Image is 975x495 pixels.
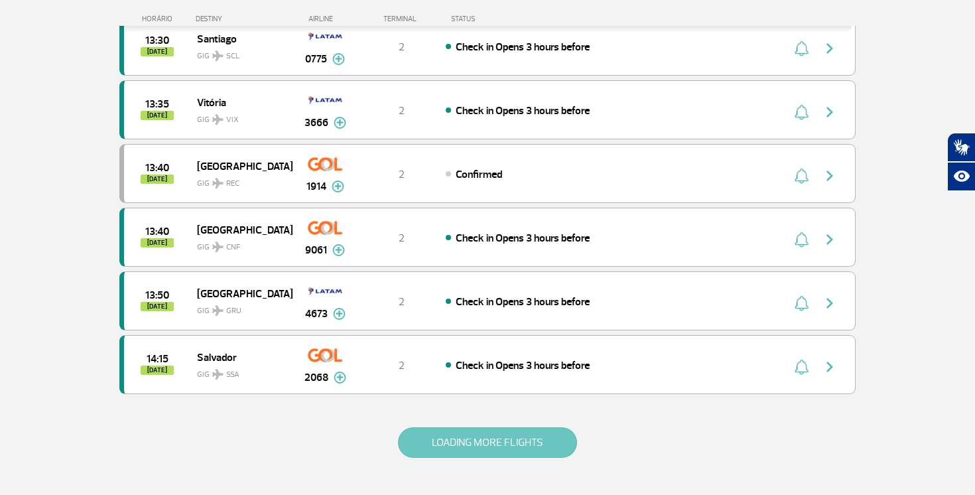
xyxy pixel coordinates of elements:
[212,114,224,125] img: destiny_airplane.svg
[304,370,328,386] span: 2068
[197,348,282,366] span: Salvador
[334,117,346,129] img: mais-info-painel-voo.svg
[332,180,344,192] img: mais-info-painel-voo.svg
[212,50,224,61] img: destiny_airplane.svg
[399,168,405,181] span: 2
[197,157,282,175] span: [GEOGRAPHIC_DATA]
[226,114,239,126] span: VIX
[456,232,590,245] span: Check in Opens 3 hours before
[197,171,282,190] span: GIG
[358,15,444,23] div: TERMINAL
[332,244,345,256] img: mais-info-painel-voo.svg
[141,238,174,247] span: [DATE]
[795,104,809,120] img: sino-painel-voo.svg
[456,359,590,372] span: Check in Opens 3 hours before
[197,43,282,62] span: GIG
[197,94,282,111] span: Vitória
[305,242,327,258] span: 9061
[226,369,239,381] span: SSA
[399,359,405,372] span: 2
[822,359,838,375] img: seta-direita-painel-voo.svg
[226,305,241,317] span: GRU
[399,40,405,54] span: 2
[212,305,224,316] img: destiny_airplane.svg
[212,242,224,252] img: destiny_airplane.svg
[333,308,346,320] img: mais-info-painel-voo.svg
[141,302,174,311] span: [DATE]
[292,15,358,23] div: AIRLINE
[145,291,169,300] span: 2025-09-29 13:50:00
[456,295,590,309] span: Check in Opens 3 hours before
[145,100,169,109] span: 2025-09-29 13:35:00
[334,372,346,384] img: mais-info-painel-voo.svg
[197,285,282,302] span: [GEOGRAPHIC_DATA]
[795,295,809,311] img: sino-painel-voo.svg
[306,178,326,194] span: 1914
[444,15,552,23] div: STATUS
[795,168,809,184] img: sino-painel-voo.svg
[145,36,169,45] span: 2025-09-29 13:30:00
[226,50,239,62] span: SCL
[226,242,240,253] span: CNF
[145,227,169,236] span: 2025-09-29 13:40:00
[456,104,590,117] span: Check in Opens 3 hours before
[795,232,809,247] img: sino-painel-voo.svg
[795,359,809,375] img: sino-painel-voo.svg
[822,40,838,56] img: seta-direita-painel-voo.svg
[304,115,328,131] span: 3666
[822,168,838,184] img: seta-direita-painel-voo.svg
[398,427,577,458] button: LOADING MORE FLIGHTS
[822,232,838,247] img: seta-direita-painel-voo.svg
[399,295,405,309] span: 2
[947,133,975,191] div: Plugin de acessibilidade da Hand Talk.
[197,298,282,317] span: GIG
[197,221,282,238] span: [GEOGRAPHIC_DATA]
[196,15,292,23] div: DESTINY
[822,104,838,120] img: seta-direita-painel-voo.svg
[147,354,168,364] span: 2025-09-29 14:15:00
[399,232,405,245] span: 2
[123,15,196,23] div: HORÁRIO
[795,40,809,56] img: sino-painel-voo.svg
[212,369,224,380] img: destiny_airplane.svg
[197,107,282,126] span: GIG
[456,40,590,54] span: Check in Opens 3 hours before
[141,47,174,56] span: [DATE]
[456,168,502,181] span: Confirmed
[822,295,838,311] img: seta-direita-painel-voo.svg
[947,133,975,162] button: Abrir tradutor de língua de sinais.
[197,362,282,381] span: GIG
[305,306,328,322] span: 4673
[145,163,169,173] span: 2025-09-29 13:40:00
[212,178,224,188] img: destiny_airplane.svg
[305,51,327,67] span: 0775
[197,30,282,47] span: Santiago
[226,178,239,190] span: REC
[399,104,405,117] span: 2
[947,162,975,191] button: Abrir recursos assistivos.
[141,111,174,120] span: [DATE]
[332,53,345,65] img: mais-info-painel-voo.svg
[197,234,282,253] span: GIG
[141,175,174,184] span: [DATE]
[141,366,174,375] span: [DATE]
